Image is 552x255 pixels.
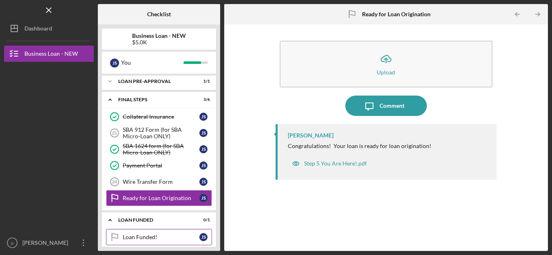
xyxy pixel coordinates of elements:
[199,194,208,202] div: j s
[106,109,212,125] a: Collateral Insurancejs
[106,157,212,174] a: Payment Portaljs
[195,97,210,102] div: 3 / 6
[195,218,210,222] div: 0 / 1
[199,161,208,170] div: j s
[288,132,333,139] div: [PERSON_NAME]
[4,235,94,251] button: js[PERSON_NAME]
[195,79,210,84] div: 1 / 1
[118,79,190,84] div: LOAN PRE-APPROVAL
[112,131,117,135] tspan: 21
[280,41,492,87] button: Upload
[24,20,52,39] div: Dashboard
[123,195,199,201] div: Ready for Loan Origination
[304,160,367,167] div: Step 5 You Are Here!.pdf
[123,162,199,169] div: Payment Portal
[199,113,208,121] div: j s
[123,113,199,120] div: Collateral Insurance
[123,126,199,139] div: SBA 912 Form (for SBA Micro-Loan ONLY)
[132,39,186,46] div: $5.0K
[112,179,117,184] tspan: 24
[288,143,431,149] div: Congratulations! Your loan is ready for loan origination!
[11,241,14,245] text: js
[377,69,395,75] div: Upload
[199,145,208,153] div: j s
[123,234,199,240] div: Loan Funded!
[4,20,94,37] button: Dashboard
[20,235,73,253] div: [PERSON_NAME]
[118,218,190,222] div: LOAN FUNDED
[147,11,171,17] b: Checklist
[345,96,427,116] button: Comment
[106,141,212,157] a: SBA 1624 form (for SBA Micro-Loan ONLY)js
[106,190,212,206] a: Ready for Loan Originationjs
[132,33,186,39] b: Business Loan - NEW
[106,125,212,141] a: 21SBA 912 Form (for SBA Micro-Loan ONLY)js
[121,56,183,70] div: You
[106,229,212,245] a: Loan Funded!js
[118,97,190,102] div: FINAL STEPS
[4,46,94,62] button: Business Loan - NEW
[123,179,199,185] div: Wire Transfer Form
[380,96,404,116] div: Comment
[106,174,212,190] a: 24Wire Transfer Formjs
[123,143,199,156] div: SBA 1624 form (for SBA Micro-Loan ONLY)
[288,155,371,172] button: Step 5 You Are Here!.pdf
[199,129,208,137] div: j s
[24,46,78,64] div: Business Loan - NEW
[199,233,208,241] div: j s
[199,178,208,186] div: j s
[362,11,431,17] b: Ready for Loan Origination
[110,59,119,68] div: j s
